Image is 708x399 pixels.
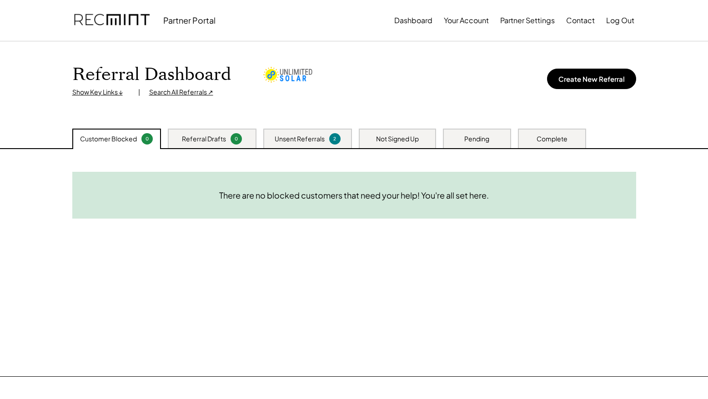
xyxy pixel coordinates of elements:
[263,66,313,83] img: unlimited-solar.png
[72,64,231,85] h1: Referral Dashboard
[566,11,595,30] button: Contact
[149,88,213,97] div: Search All Referrals ↗
[464,135,489,144] div: Pending
[80,135,137,144] div: Customer Blocked
[376,135,419,144] div: Not Signed Up
[74,5,150,36] img: recmint-logotype%403x.png
[232,135,241,142] div: 0
[606,11,634,30] button: Log Out
[394,11,432,30] button: Dashboard
[182,135,226,144] div: Referral Drafts
[537,135,567,144] div: Complete
[143,135,151,142] div: 0
[163,15,216,25] div: Partner Portal
[500,11,555,30] button: Partner Settings
[547,69,636,89] button: Create New Referral
[138,88,140,97] div: |
[275,135,325,144] div: Unsent Referrals
[219,190,489,200] div: There are no blocked customers that need your help! You're all set here.
[331,135,339,142] div: 2
[72,88,129,97] div: Show Key Links ↓
[444,11,489,30] button: Your Account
